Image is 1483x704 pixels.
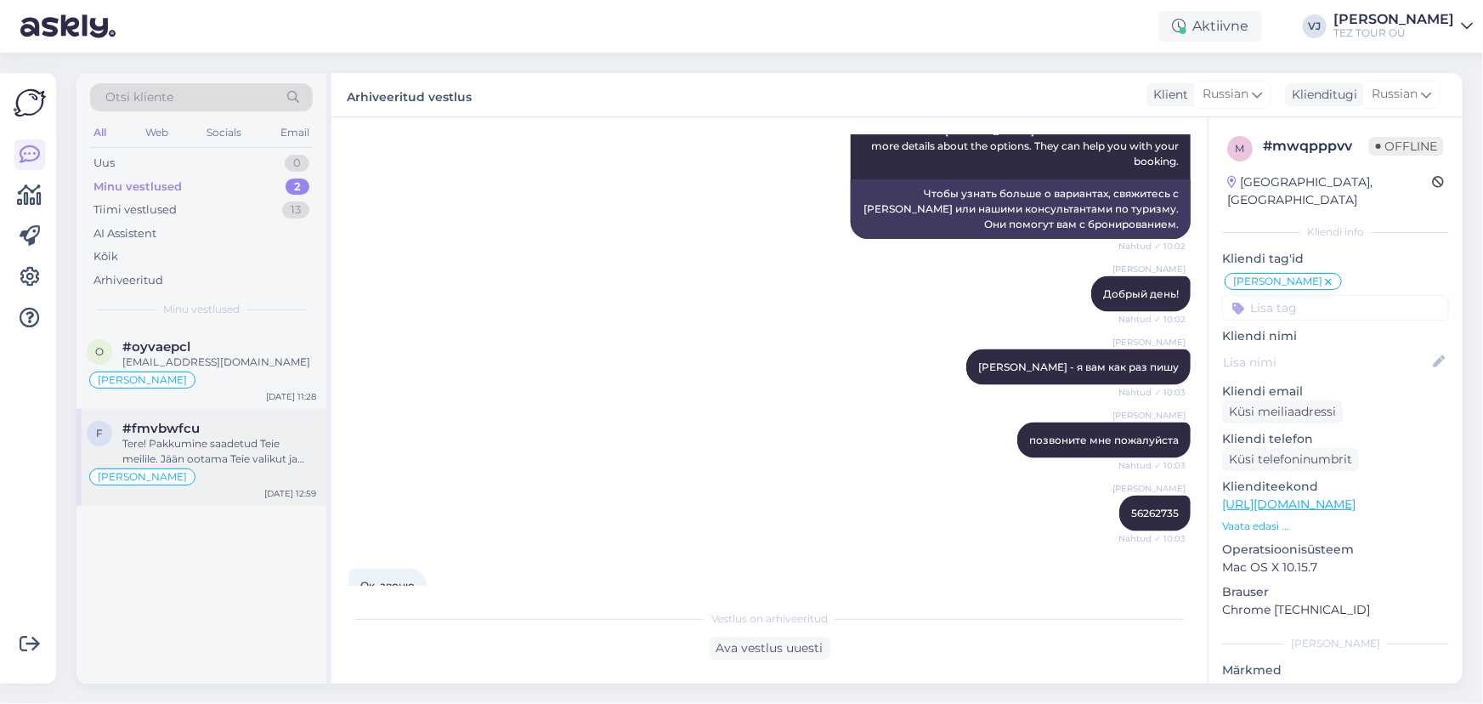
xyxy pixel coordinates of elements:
span: [PERSON_NAME] [1233,276,1322,287]
div: Küsi telefoninumbrit [1222,448,1359,471]
span: 56262735 [1131,507,1179,519]
img: Askly Logo [14,87,46,119]
input: Lisa tag [1222,295,1449,321]
span: o [95,345,104,358]
div: [EMAIL_ADDRESS][DOMAIN_NAME] [122,355,316,370]
p: Operatsioonisüsteem [1222,541,1449,559]
span: позвоните мне пожалуйста [1029,434,1179,446]
div: Email [277,122,313,144]
p: Kliendi email [1222,383,1449,400]
div: Чтобы узнать больше о вариантах, свяжитесь с [PERSON_NAME] или нашими консультантами по туризму. ... [851,179,1191,239]
p: Kliendi nimi [1222,327,1449,345]
span: Nähtud ✓ 10:03 [1118,532,1186,545]
span: f [96,427,103,440]
span: [PERSON_NAME] [98,472,187,482]
span: [PERSON_NAME] [1112,336,1186,349]
span: Vestlus on arhiveeritud [711,611,828,627]
div: Minu vestlused [93,179,182,196]
div: Web [142,122,172,144]
span: [PERSON_NAME] [1112,409,1186,422]
span: Offline [1369,137,1444,156]
div: Klient [1146,86,1188,104]
div: Klienditugi [1285,86,1357,104]
div: [DATE] 11:28 [266,390,316,403]
label: Arhiveeritud vestlus [347,83,472,106]
div: [PERSON_NAME] [1333,13,1454,26]
input: Lisa nimi [1223,353,1429,372]
div: Küsi meiliaadressi [1222,400,1343,423]
span: [PERSON_NAME] [1112,263,1186,275]
span: Nähtud ✓ 10:03 [1118,459,1186,472]
span: Russian [1372,85,1418,104]
span: Please contact [PERSON_NAME] or our travel consultants for more details about the options. They c... [867,124,1181,167]
span: Nähtud ✓ 10:02 [1118,240,1186,253]
span: Nähtud ✓ 10:03 [1118,386,1186,399]
div: AI Assistent [93,225,156,242]
div: Arhiveeritud [93,272,163,289]
div: # mwqpppvv [1263,136,1369,156]
div: [GEOGRAPHIC_DATA], [GEOGRAPHIC_DATA] [1227,173,1432,209]
div: TEZ TOUR OÜ [1333,26,1454,40]
div: [PERSON_NAME] [1222,636,1449,651]
p: Mac OS X 10.15.7 [1222,559,1449,576]
span: Otsi kliente [105,88,173,106]
p: Klienditeekond [1222,478,1449,496]
a: [URL][DOMAIN_NAME] [1222,497,1356,512]
div: Socials [203,122,245,144]
span: #oyvaepcl [122,339,190,355]
span: m [1236,142,1245,155]
span: [PERSON_NAME] [1112,482,1186,495]
span: #fmvbwfcu [122,421,200,436]
div: All [90,122,110,144]
div: Uus [93,155,115,172]
p: Kliendi telefon [1222,430,1449,448]
div: Aktiivne [1158,11,1262,42]
div: Tere! Pakkumine saadetud Teie meilile. Jään ootama Teie valikut ja broneerimissoovi andmetega. [122,436,316,467]
div: 2 [286,179,309,196]
div: Ava vestlus uuesti [710,637,830,660]
div: VJ [1303,14,1327,38]
p: Kliendi tag'id [1222,250,1449,268]
div: Kliendi info [1222,224,1449,240]
p: Märkmed [1222,661,1449,679]
span: Minu vestlused [163,302,240,317]
div: Kõik [93,248,118,265]
span: Russian [1203,85,1248,104]
span: Добрый день! [1103,287,1179,300]
div: 0 [285,155,309,172]
span: Ок, звоню [360,580,415,593]
p: Chrome [TECHNICAL_ID] [1222,601,1449,619]
div: Tiimi vestlused [93,202,177,219]
a: [PERSON_NAME]TEZ TOUR OÜ [1333,13,1473,40]
div: [DATE] 12:59 [264,487,316,500]
div: 13 [282,202,309,219]
p: Vaata edasi ... [1222,519,1449,534]
p: Brauser [1222,583,1449,601]
span: [PERSON_NAME] [98,375,187,385]
span: [PERSON_NAME] - я вам как раз пишу [978,361,1179,373]
span: Nähtud ✓ 10:02 [1118,313,1186,326]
